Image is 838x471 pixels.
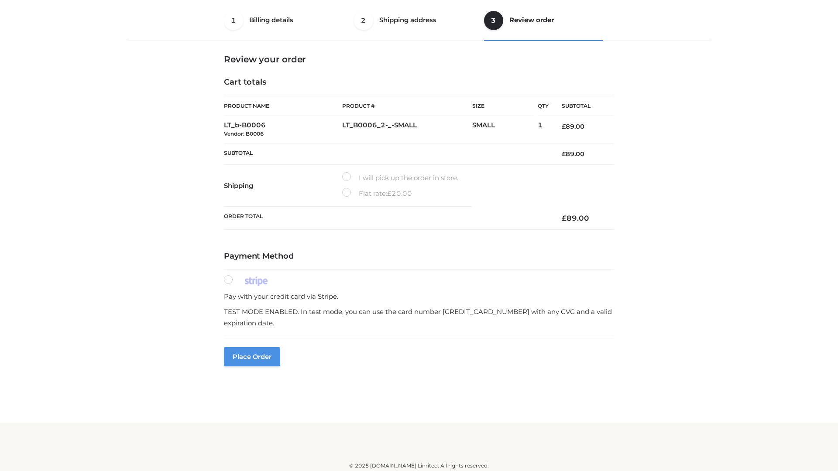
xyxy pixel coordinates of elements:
small: Vendor: B0006 [224,130,264,137]
bdi: 89.00 [562,214,589,222]
td: LT_B0006_2-_-SMALL [342,116,472,143]
bdi: 89.00 [562,123,584,130]
td: SMALL [472,116,538,143]
span: £ [562,150,566,158]
h3: Review your order [224,54,614,65]
th: Subtotal [224,143,549,164]
th: Qty [538,96,549,116]
th: Size [472,96,533,116]
label: I will pick up the order in store. [342,172,458,184]
th: Product Name [224,96,342,116]
p: TEST MODE ENABLED. In test mode, you can use the card number [CREDIT_CARD_NUMBER] with any CVC an... [224,306,614,328]
bdi: 89.00 [562,150,584,158]
h4: Cart totals [224,78,614,87]
button: Place order [224,347,280,366]
span: £ [387,189,392,198]
h4: Payment Method [224,252,614,261]
th: Order Total [224,207,549,230]
th: Product # [342,96,472,116]
p: Pay with your credit card via Stripe. [224,291,614,302]
th: Shipping [224,165,342,207]
td: 1 [538,116,549,143]
label: Flat rate: [342,188,412,199]
div: © 2025 [DOMAIN_NAME] Limited. All rights reserved. [130,461,708,470]
span: £ [562,123,566,130]
span: £ [562,214,567,222]
bdi: 20.00 [387,189,412,198]
th: Subtotal [549,96,614,116]
td: LT_b-B0006 [224,116,342,143]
